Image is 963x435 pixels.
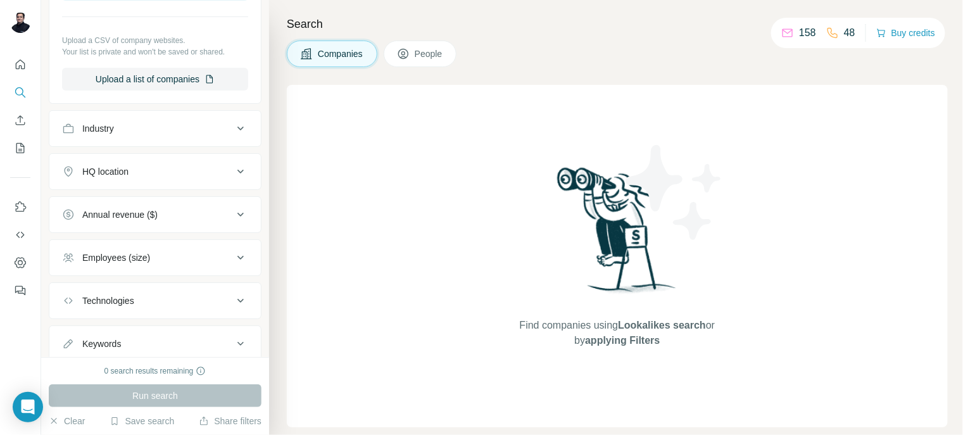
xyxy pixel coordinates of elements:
button: Industry [49,113,261,144]
div: HQ location [82,165,129,178]
img: Avatar [10,13,30,33]
img: Surfe Illustration - Stars [617,136,731,249]
button: Search [10,81,30,104]
button: Technologies [49,286,261,316]
button: Use Surfe API [10,224,30,246]
button: Save search [110,415,174,427]
p: 158 [799,25,816,41]
div: Open Intercom Messenger [13,392,43,422]
button: My lists [10,137,30,160]
button: Feedback [10,279,30,302]
button: Upload a list of companies [62,68,248,91]
button: Enrich CSV [10,109,30,132]
div: Annual revenue ($) [82,208,158,221]
p: Upload a CSV of company websites. [62,35,248,46]
div: Keywords [82,337,121,350]
div: Technologies [82,294,134,307]
div: Industry [82,122,114,135]
button: HQ location [49,156,261,187]
div: Employees (size) [82,251,150,264]
div: 0 search results remaining [104,365,206,377]
button: Buy credits [876,24,935,42]
button: Quick start [10,53,30,76]
h4: Search [287,15,948,33]
span: People [415,47,444,60]
span: applying Filters [585,335,660,346]
p: Your list is private and won't be saved or shared. [62,46,248,58]
button: Annual revenue ($) [49,199,261,230]
span: Lookalikes search [618,320,706,331]
button: Keywords [49,329,261,359]
span: Find companies using or by [516,318,719,348]
p: 48 [844,25,855,41]
button: Dashboard [10,251,30,274]
button: Use Surfe on LinkedIn [10,196,30,218]
button: Share filters [199,415,261,427]
button: Employees (size) [49,243,261,273]
span: Companies [318,47,364,60]
img: Surfe Illustration - Woman searching with binoculars [551,164,683,305]
button: Clear [49,415,85,427]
